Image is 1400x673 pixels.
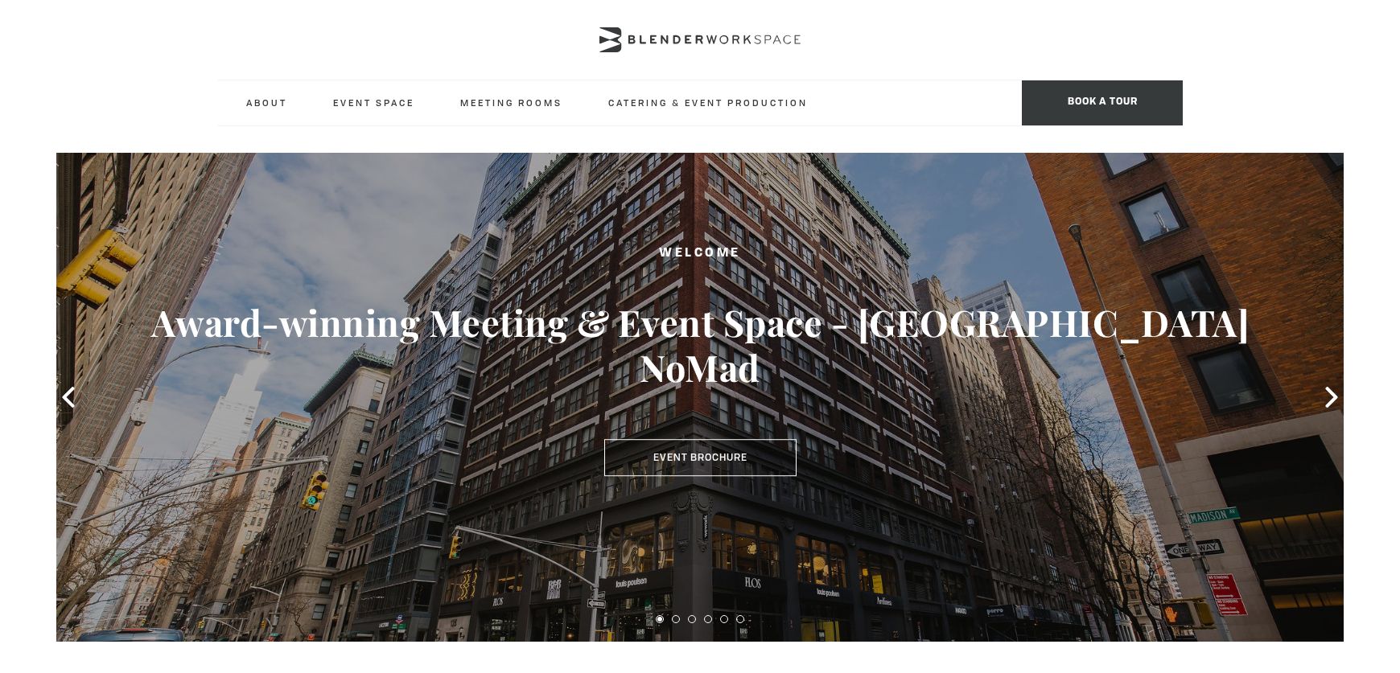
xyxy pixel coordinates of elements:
span: Book a tour [1022,80,1183,125]
a: Event Space [320,80,427,125]
a: Event Brochure [604,439,797,476]
h3: Award-winning Meeting & Event Space - [GEOGRAPHIC_DATA] NoMad [121,300,1279,390]
h2: Welcome [121,244,1279,264]
a: Catering & Event Production [595,80,821,125]
a: Meeting Rooms [447,80,575,125]
a: About [233,80,300,125]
